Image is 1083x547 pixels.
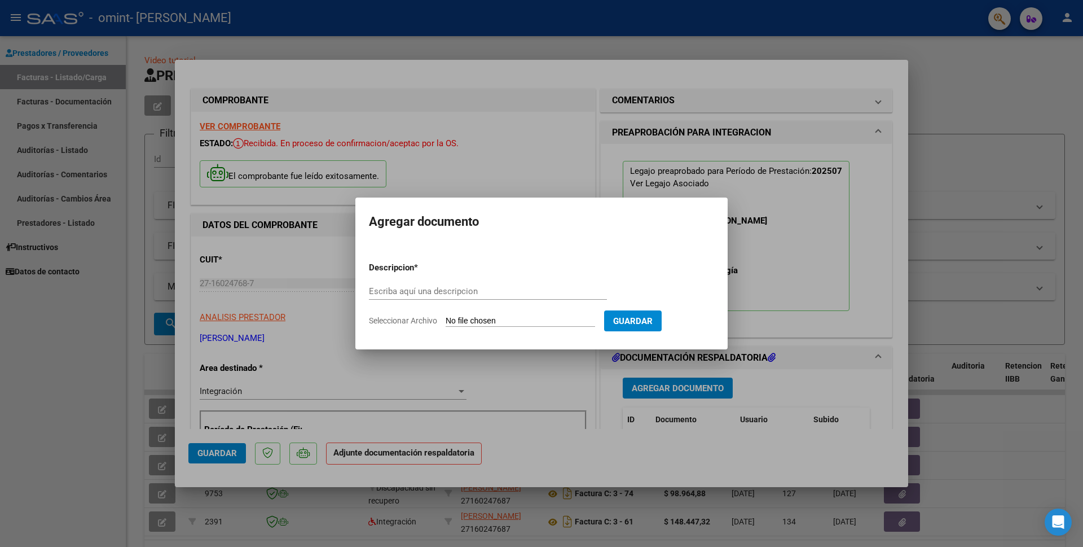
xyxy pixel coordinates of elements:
[369,316,437,325] span: Seleccionar Archivo
[604,310,662,331] button: Guardar
[369,261,473,274] p: Descripcion
[369,211,714,233] h2: Agregar documento
[1045,509,1072,536] div: Open Intercom Messenger
[613,316,653,326] span: Guardar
